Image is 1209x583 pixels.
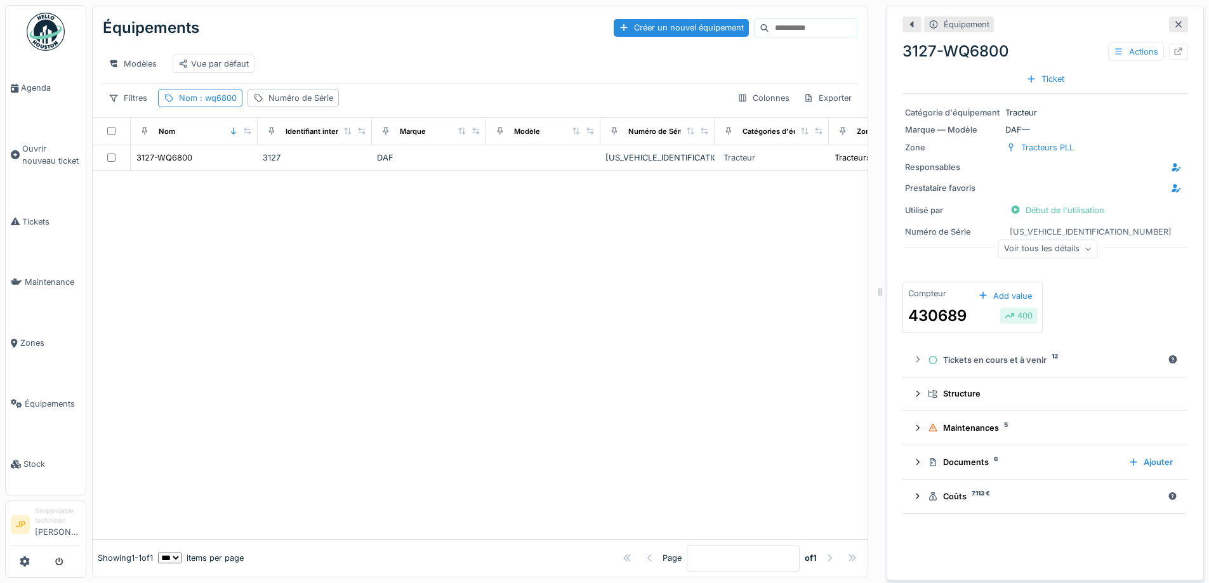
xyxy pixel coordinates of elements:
[905,124,1000,136] div: Marque — Modèle
[400,126,426,137] div: Marque
[908,485,1183,508] summary: Coûts7113 €
[6,374,86,435] a: Équipements
[23,458,81,470] span: Stock
[25,398,81,410] span: Équipements
[159,126,175,137] div: Nom
[6,119,86,192] a: Ouvrir nouveau ticket
[905,161,1000,173] div: Responsables
[268,92,333,104] div: Numéro de Série
[514,126,540,137] div: Modèle
[928,388,1173,400] div: Structure
[905,124,1186,136] div: DAF —
[928,456,1118,468] div: Documents
[908,450,1183,474] summary: Documents6Ajouter
[905,182,1000,194] div: Prestataire favoris
[27,13,65,51] img: Badge_color-CXgf-gQk.svg
[743,126,831,137] div: Catégories d'équipement
[908,416,1183,440] summary: Maintenances5
[1021,70,1069,88] div: Ticket
[103,11,199,44] div: Équipements
[1005,202,1109,219] div: Début de l'utilisation
[178,58,249,70] div: Vue par défaut
[835,152,887,164] div: Tracteurs PLL
[908,348,1183,372] summary: Tickets en cours et à venir12
[22,216,81,228] span: Tickets
[908,305,967,327] div: 430689
[98,552,153,564] div: Showing 1 - 1 of 1
[928,354,1163,366] div: Tickets en cours et à venir
[136,152,192,164] div: 3127-WQ6800
[1108,43,1164,61] div: Actions
[1010,226,1172,238] div: [US_VEHICLE_IDENTIFICATION_NUMBER]
[857,126,875,137] div: Zone
[103,55,162,73] div: Modèles
[21,82,81,94] span: Agenda
[22,143,81,167] span: Ouvrir nouveau ticket
[377,152,481,164] div: DAF
[805,552,817,564] strong: of 1
[732,89,795,107] div: Colonnes
[263,152,367,164] div: 3127
[6,313,86,374] a: Zones
[6,434,86,495] a: Stock
[928,490,1163,502] div: Coûts
[928,422,1173,434] div: Maintenances
[197,93,237,103] span: : wq6800
[944,18,989,30] div: Équipement
[798,89,857,107] div: Exporter
[25,276,81,288] span: Maintenance
[628,126,687,137] div: Numéro de Série
[723,152,755,164] div: Tracteur
[905,107,1186,119] div: Tracteur
[605,152,710,164] div: [US_VEHICLE_IDENTIFICATION_NUMBER]
[663,552,682,564] div: Page
[20,337,81,349] span: Zones
[6,192,86,252] a: Tickets
[11,506,81,546] a: JP Responsable technicien[PERSON_NAME]
[35,506,81,526] div: Responsable technicien
[1123,454,1178,471] div: Ajouter
[902,40,1188,63] div: 3127-WQ6800
[905,141,1000,154] div: Zone
[1021,141,1074,154] div: Tracteurs PLL
[905,226,1000,238] div: Numéro de Série
[905,107,1000,119] div: Catégorie d'équipement
[973,287,1037,305] div: Add value
[11,515,30,534] li: JP
[6,252,86,313] a: Maintenance
[158,552,244,564] div: items per page
[614,19,749,36] div: Créer un nouvel équipement
[1005,310,1033,322] div: 400
[6,58,86,119] a: Agenda
[35,506,81,543] li: [PERSON_NAME]
[905,204,1000,216] div: Utilisé par
[908,287,946,299] div: Compteur
[998,240,1098,258] div: Voir tous les détails
[908,383,1183,406] summary: Structure
[286,126,347,137] div: Identifiant interne
[103,89,153,107] div: Filtres
[179,92,237,104] div: Nom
